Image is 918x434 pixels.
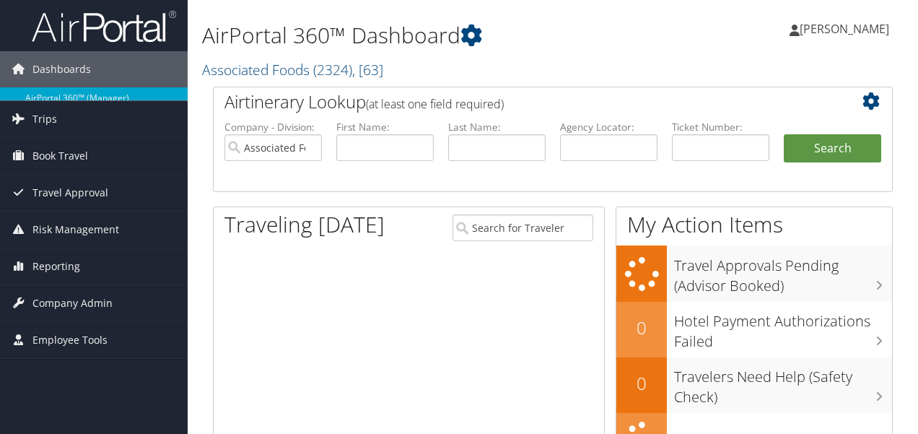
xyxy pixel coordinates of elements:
h1: My Action Items [616,209,892,240]
h3: Hotel Payment Authorizations Failed [674,304,892,352]
input: Search for Traveler [453,214,594,241]
span: Travel Approval [32,175,108,211]
a: Travel Approvals Pending (Advisor Booked) [616,246,892,301]
span: Dashboards [32,51,91,87]
span: , [ 63 ] [352,60,383,79]
a: [PERSON_NAME] [790,7,904,51]
h2: 0 [616,316,667,340]
h1: AirPortal 360™ Dashboard [202,20,670,51]
h2: Airtinerary Lookup [224,90,825,114]
a: 0Travelers Need Help (Safety Check) [616,357,892,413]
span: Reporting [32,248,80,285]
h2: 0 [616,371,667,396]
label: Last Name: [448,120,546,134]
h3: Travelers Need Help (Safety Check) [674,360,892,407]
span: [PERSON_NAME] [800,21,889,37]
img: airportal-logo.png [32,9,176,43]
button: Search [784,134,881,163]
label: First Name: [336,120,434,134]
span: Company Admin [32,285,113,321]
span: Risk Management [32,212,119,248]
h1: Traveling [DATE] [224,209,385,240]
span: ( 2324 ) [313,60,352,79]
a: 0Hotel Payment Authorizations Failed [616,302,892,357]
label: Agency Locator: [560,120,657,134]
label: Company - Division: [224,120,322,134]
label: Ticket Number: [672,120,769,134]
a: Associated Foods [202,60,383,79]
h3: Travel Approvals Pending (Advisor Booked) [674,248,892,296]
span: (at least one field required) [366,96,504,112]
span: Employee Tools [32,322,108,358]
span: Trips [32,101,57,137]
span: Book Travel [32,138,88,174]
